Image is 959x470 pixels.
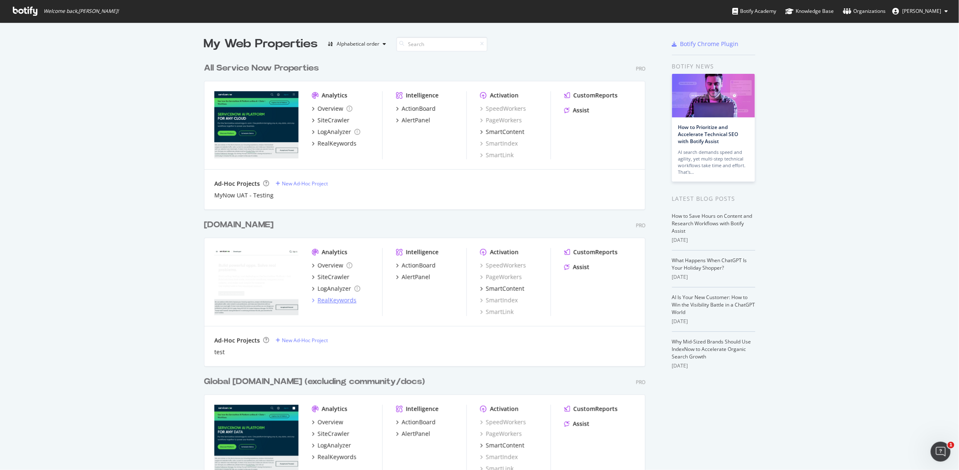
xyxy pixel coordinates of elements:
div: Alphabetical order [337,41,380,46]
a: Overview [312,105,352,113]
div: My Web Properties [204,36,318,52]
a: ActionBoard [396,105,436,113]
div: Intelligence [406,248,439,256]
span: 1 [948,442,954,448]
a: AI Is Your New Customer: How to Win the Visibility Battle in a ChatGPT World [672,294,755,316]
div: CustomReports [573,91,618,100]
a: AlertPanel [396,430,430,438]
div: Ad-Hoc Projects [214,180,260,188]
div: Botify Academy [733,7,777,15]
div: LogAnalyzer [318,285,351,293]
a: ActionBoard [396,261,436,270]
a: RealKeywords [312,453,357,461]
div: AI search demands speed and agility, yet multi-step technical workflows take time and effort. Tha... [678,149,749,175]
iframe: Intercom live chat [931,442,951,462]
a: ActionBoard [396,418,436,426]
a: PageWorkers [480,116,522,124]
img: lightstep.com [214,91,299,158]
button: Alphabetical order [325,37,390,51]
button: [PERSON_NAME] [886,5,955,18]
div: Activation [490,248,519,256]
a: SiteCrawler [312,273,350,281]
a: New Ad-Hoc Project [276,337,328,344]
span: Tim Manalo [903,7,942,15]
a: RealKeywords [312,296,357,304]
div: [DATE] [672,273,755,281]
a: [DOMAIN_NAME] [204,219,277,231]
div: Botify Chrome Plugin [680,40,739,48]
div: Assist [573,420,590,428]
div: Overview [318,418,343,426]
div: New Ad-Hoc Project [282,180,328,187]
a: MyNow UAT - Testing [214,191,274,200]
a: SmartContent [480,285,524,293]
div: ActionBoard [402,418,436,426]
a: SiteCrawler [312,430,350,438]
div: RealKeywords [318,453,357,461]
a: AlertPanel [396,116,430,124]
div: Overview [318,105,343,113]
div: Overview [318,261,343,270]
a: CustomReports [564,405,618,413]
div: CustomReports [573,248,618,256]
div: New Ad-Hoc Project [282,337,328,344]
a: SpeedWorkers [480,418,526,426]
span: Welcome back, [PERSON_NAME] ! [44,8,119,15]
a: CustomReports [564,91,618,100]
a: New Ad-Hoc Project [276,180,328,187]
div: Intelligence [406,91,439,100]
div: SmartContent [486,128,524,136]
a: LogAnalyzer [312,441,351,450]
div: Activation [490,405,519,413]
div: Botify news [672,62,755,71]
div: All Service Now Properties [204,62,319,74]
div: RealKeywords [318,296,357,304]
input: Search [396,37,488,51]
div: CustomReports [573,405,618,413]
div: SmartContent [486,441,524,450]
div: AlertPanel [402,430,430,438]
a: All Service Now Properties [204,62,322,74]
a: SmartContent [480,128,524,136]
a: RealKeywords [312,139,357,148]
a: Botify Chrome Plugin [672,40,739,48]
div: ActionBoard [402,105,436,113]
a: PageWorkers [480,273,522,281]
a: Overview [312,261,352,270]
a: SmartIndex [480,296,518,304]
div: Analytics [322,248,347,256]
div: Organizations [843,7,886,15]
div: Knowledge Base [786,7,834,15]
a: LogAnalyzer [312,285,360,293]
div: ActionBoard [402,261,436,270]
a: CustomReports [564,248,618,256]
div: Activation [490,91,519,100]
div: Global [DOMAIN_NAME] (excluding community/docs) [204,376,425,388]
div: Pro [636,222,646,229]
a: SmartIndex [480,139,518,148]
div: SpeedWorkers [480,261,526,270]
a: SmartLink [480,308,514,316]
img: developer.servicenow.com [214,248,299,315]
div: RealKeywords [318,139,357,148]
a: SpeedWorkers [480,105,526,113]
a: Why Mid-Sized Brands Should Use IndexNow to Accelerate Organic Search Growth [672,338,751,360]
a: Overview [312,418,343,426]
div: Ad-Hoc Projects [214,336,260,345]
a: SmartContent [480,441,524,450]
a: Assist [564,420,590,428]
div: AlertPanel [402,273,430,281]
a: How to Save Hours on Content and Research Workflows with Botify Assist [672,212,753,234]
a: test [214,348,225,356]
div: SiteCrawler [318,430,350,438]
div: SiteCrawler [318,273,350,281]
a: SmartLink [480,151,514,159]
a: How to Prioritize and Accelerate Technical SEO with Botify Assist [678,124,738,145]
div: [DATE] [672,362,755,370]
